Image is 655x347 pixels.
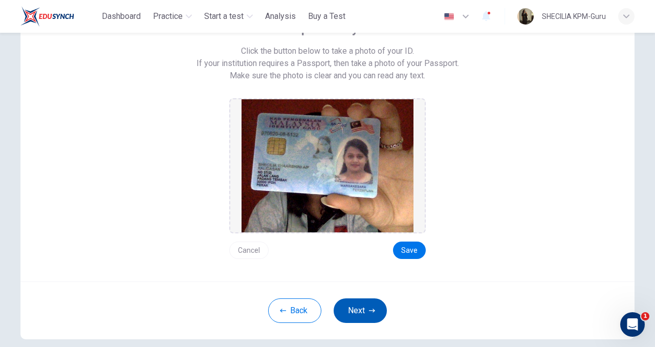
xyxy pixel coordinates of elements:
span: Buy a Test [308,10,345,23]
a: ELTC logo [20,6,98,27]
img: Profile picture [517,8,534,25]
button: Start a test [200,7,257,26]
iframe: Intercom live chat [620,312,645,337]
img: en [443,13,455,20]
img: ELTC logo [20,6,74,27]
button: Dashboard [98,7,145,26]
button: Back [268,298,321,323]
button: Next [334,298,387,323]
div: SHECILIA KPM-Guru [542,10,606,23]
span: Click the button below to take a photo of your ID. If your institution requires a Passport, then ... [196,45,459,70]
button: Save [393,242,426,259]
span: Analysis [265,10,296,23]
span: Start a test [204,10,244,23]
img: preview screemshot [242,99,413,232]
button: Practice [149,7,196,26]
button: Analysis [261,7,300,26]
span: 1 [641,312,649,320]
button: Cancel [229,242,269,259]
span: Dashboard [102,10,141,23]
span: Practice [153,10,183,23]
span: Make sure the photo is clear and you can read any text. [230,70,425,82]
button: Buy a Test [304,7,350,26]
